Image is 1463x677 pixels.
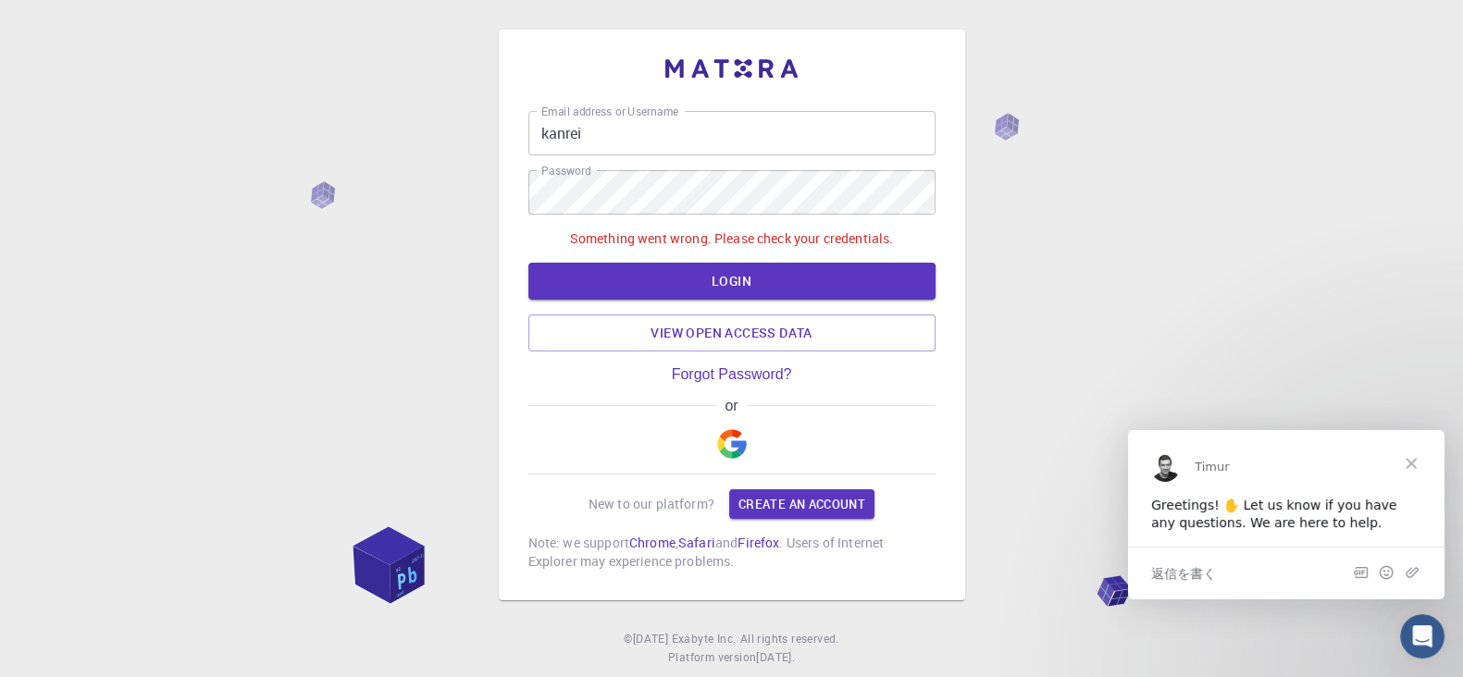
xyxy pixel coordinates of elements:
p: Something went wrong. Please check your credentials. [570,229,894,248]
label: Email address or Username [541,104,678,119]
button: LOGIN [528,263,936,300]
span: or [716,398,747,414]
span: All rights reserved. [740,630,839,648]
a: Create an account [729,489,874,519]
iframe: Intercom live chat メッセージ [1128,430,1444,599]
span: Exabyte Inc. [671,631,736,646]
a: Firefox [738,534,779,551]
p: Note: we support , and . Users of Internet Explorer may experience problems. [528,534,936,571]
a: [DATE]. [756,648,795,667]
p: New to our platform? [589,495,714,513]
label: Password [541,163,590,178]
a: Exabyte Inc. [671,630,736,648]
a: Chrome [629,534,676,551]
img: Google [717,429,747,459]
a: Forgot Password? [672,366,792,383]
span: Platform version [668,648,756,667]
a: View open access data [528,314,936,351]
span: © [DATE] [624,630,671,648]
iframe: Intercom live chat [1400,614,1444,659]
a: Safari [678,534,715,551]
span: [DATE] . [756,649,795,664]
